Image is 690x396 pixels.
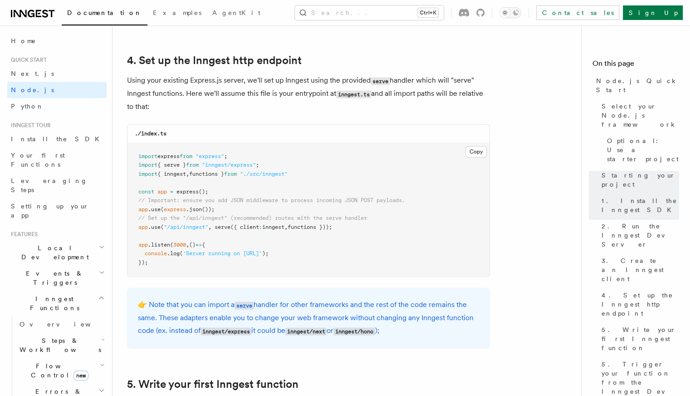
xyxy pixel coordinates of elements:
span: ; [224,153,227,159]
a: Your first Functions [7,147,107,173]
span: functions })); [288,224,332,230]
span: .json [186,206,202,213]
span: : [259,224,262,230]
h4: On this page [592,58,679,73]
a: Node.js [7,82,107,98]
span: app [138,224,148,230]
p: Using your existing Express.js server, we'll set up Inngest using the provided handler which will... [127,74,490,113]
span: "express" [196,153,224,159]
a: Documentation [62,3,147,25]
span: Overview [20,321,113,328]
span: , [208,224,211,230]
a: Setting up your app [7,198,107,223]
span: 3000 [173,242,186,248]
span: "/api/inngest" [164,224,208,230]
span: Python [11,103,44,110]
a: Contact sales [536,5,619,20]
span: }); [138,259,148,266]
a: Starting your project [598,167,679,193]
a: 4. Set up the Inngest http endpoint [598,287,679,322]
span: Select your Node.js framework [602,102,679,129]
span: ( [180,250,183,257]
span: serve [215,224,230,230]
a: 4. Set up the Inngest http endpoint [127,54,302,67]
span: new [73,371,88,381]
a: Sign Up [623,5,683,20]
span: Examples [153,9,201,16]
span: (); [199,188,208,195]
span: Quick start [7,56,47,64]
span: from [180,153,192,159]
span: ( [161,224,164,230]
a: Overview [16,316,107,332]
span: Flow Control [16,361,100,380]
button: Toggle dark mode [499,7,521,18]
span: app [138,242,148,248]
span: Events & Triggers [7,269,99,287]
span: express [157,153,180,159]
span: 2. Run the Inngest Dev Server [602,222,679,249]
button: Copy [465,146,487,158]
span: , [186,242,189,248]
a: 3. Create an Inngest client [598,252,679,287]
span: "inngest/express" [202,162,256,168]
span: // Important: ensure you add JSON middleware to process incoming JSON POST payloads. [138,197,405,203]
span: ); [262,250,269,257]
span: , [284,224,288,230]
a: Next.js [7,65,107,82]
span: .use [148,206,161,213]
span: Starting your project [602,171,679,189]
a: Node.js Quick Start [592,73,679,98]
button: Flow Controlnew [16,358,107,383]
span: "./src/inngest" [240,171,288,177]
code: inngest/hono [333,327,375,335]
span: Steps & Workflows [16,336,101,354]
kbd: Ctrl+K [418,8,438,17]
span: AgentKit [212,9,260,16]
a: Select your Node.js framework [598,98,679,133]
span: 3. Create an Inngest client [602,256,679,283]
span: , [186,171,189,177]
span: { inngest [157,171,186,177]
a: 1. Install the Inngest SDK [598,193,679,218]
code: inngest.ts [336,90,371,98]
code: inngest/express [201,327,251,335]
span: => [196,242,202,248]
span: Node.js [11,86,54,94]
a: Examples [147,3,207,25]
button: Search...Ctrl+K [295,5,444,20]
span: 5. Write your first Inngest function [602,325,679,352]
a: Install the SDK [7,131,107,147]
a: Optional: Use a starter project [603,133,679,167]
a: 5. Write your first Inngest function [127,377,299,390]
span: 'Server running on [URL]' [183,250,262,257]
span: // Set up the "/api/inngest" (recommended) routes with the serve handler [138,215,367,221]
button: Local Development [7,240,107,265]
button: Steps & Workflows [16,332,107,358]
span: ()); [202,206,215,213]
span: { [202,242,205,248]
a: AgentKit [207,3,266,25]
span: Documentation [67,9,142,16]
code: inngest/next [285,327,327,335]
span: ( [170,242,173,248]
a: 5. Write your first Inngest function [598,322,679,356]
code: serve [371,77,390,85]
span: ( [161,206,164,213]
span: express [176,188,199,195]
span: inngest [262,224,284,230]
span: ; [256,162,259,168]
span: .listen [148,242,170,248]
span: Next.js [11,70,54,77]
a: serve [235,300,254,309]
a: Leveraging Steps [7,173,107,198]
a: Python [7,98,107,114]
code: serve [235,302,254,309]
span: Inngest Functions [7,294,98,312]
span: import [138,153,157,159]
span: functions } [189,171,224,177]
span: app [138,206,148,213]
span: Leveraging Steps [11,177,88,193]
span: Your first Functions [11,152,65,168]
span: import [138,171,157,177]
